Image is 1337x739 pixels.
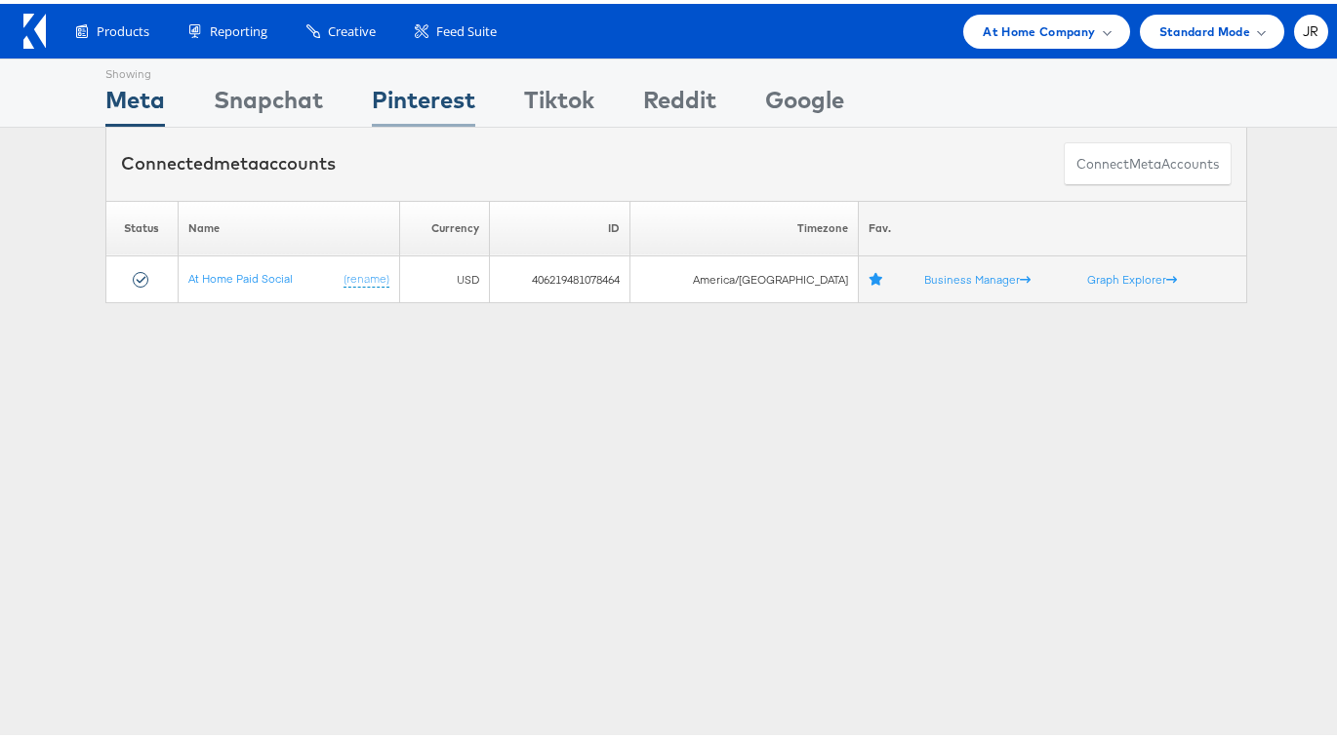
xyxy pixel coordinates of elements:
td: 406219481078464 [489,253,629,299]
div: Tiktok [524,79,594,123]
span: meta [1129,151,1161,170]
td: USD [400,253,489,299]
button: ConnectmetaAccounts [1064,138,1232,182]
a: Graph Explorer [1087,268,1177,283]
th: ID [489,197,629,253]
div: Reddit [643,79,716,123]
span: Feed Suite [436,19,497,37]
th: Currency [400,197,489,253]
span: JR [1303,21,1319,34]
a: At Home Paid Social [188,267,293,282]
th: Status [105,197,178,253]
div: Connected accounts [121,147,336,173]
div: Snapchat [214,79,323,123]
div: Meta [105,79,165,123]
span: Reporting [210,19,267,37]
a: Business Manager [924,268,1031,283]
span: Standard Mode [1159,18,1250,38]
div: Showing [105,56,165,79]
th: Name [178,197,400,253]
span: meta [214,148,259,171]
span: At Home Company [983,18,1095,38]
div: Google [765,79,844,123]
div: Pinterest [372,79,475,123]
td: America/[GEOGRAPHIC_DATA] [630,253,859,299]
a: (rename) [344,267,389,284]
span: Products [97,19,149,37]
th: Timezone [630,197,859,253]
span: Creative [328,19,376,37]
